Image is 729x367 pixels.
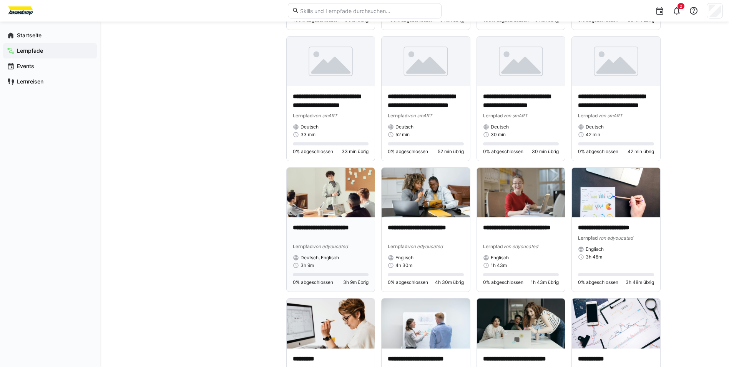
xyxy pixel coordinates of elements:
img: image [287,168,375,217]
span: Lernpfad [578,113,598,118]
span: von smART [408,113,432,118]
span: Lernpfad [388,244,408,249]
span: 3h 9m übrig [343,279,369,285]
span: von edyoucated [313,244,348,249]
span: 3h 48m übrig [626,279,654,285]
span: Deutsch [586,124,604,130]
span: Lernpfad [578,235,598,241]
span: Englisch [491,255,509,261]
img: image [477,37,565,86]
span: Deutsch, Englisch [301,255,339,261]
span: 33 min [301,132,316,138]
span: 42 min übrig [628,148,654,155]
span: 3h 48m [586,254,602,260]
span: von smART [598,113,623,118]
span: von smART [313,113,337,118]
img: image [572,168,660,217]
span: von edyoucated [598,235,633,241]
span: Lernpfad [483,244,503,249]
img: image [477,168,565,217]
span: Englisch [586,246,604,252]
img: image [382,168,470,217]
span: 0% abgeschlossen [483,148,523,155]
span: 4h 30m übrig [435,279,464,285]
span: 0% abgeschlossen [293,279,333,285]
img: image [287,299,375,348]
span: Deutsch [491,124,509,130]
span: 0% abgeschlossen [388,148,428,155]
span: 30 min [491,132,506,138]
span: 0% abgeschlossen [293,148,333,155]
span: 42 min [586,132,600,138]
span: von edyoucated [408,244,443,249]
span: Lernpfad [293,113,313,118]
img: image [382,299,470,348]
span: 1h 43m übrig [531,279,559,285]
input: Skills und Lernpfade durchsuchen… [299,7,437,14]
span: Deutsch [301,124,319,130]
span: 0% abgeschlossen [483,279,523,285]
span: 2 [680,4,682,8]
span: 33 min übrig [342,148,369,155]
img: image [477,299,565,348]
img: image [382,37,470,86]
span: Deutsch [395,124,413,130]
span: von edyoucated [503,244,538,249]
span: Lernpfad [483,113,503,118]
span: 1h 43m [491,262,507,269]
img: image [572,37,660,86]
span: 0% abgeschlossen [388,279,428,285]
span: Lernpfad [388,113,408,118]
span: 52 min [395,132,410,138]
span: 3h 9m [301,262,314,269]
span: 0% abgeschlossen [578,279,618,285]
span: Englisch [395,255,413,261]
img: image [572,299,660,348]
img: image [287,37,375,86]
span: 52 min übrig [438,148,464,155]
span: von smART [503,113,528,118]
span: 30 min übrig [532,148,559,155]
span: 4h 30m [395,262,412,269]
span: Lernpfad [293,244,313,249]
span: 0% abgeschlossen [578,148,618,155]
